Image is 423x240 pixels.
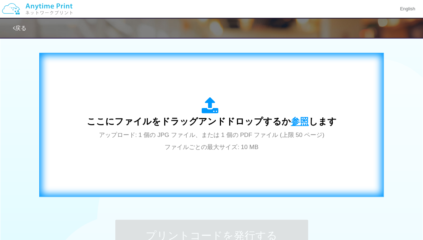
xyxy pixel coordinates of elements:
[87,116,337,126] span: ここにファイルをドラッグアンドドロップするか します
[13,25,26,31] a: 戻る
[291,116,309,126] span: 参照
[99,132,324,150] span: アップロード: 1 個の JPG ファイル、または 1 個の PDF ファイル (上限 50 ページ) ファイルごとの最大サイズ: 10 MB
